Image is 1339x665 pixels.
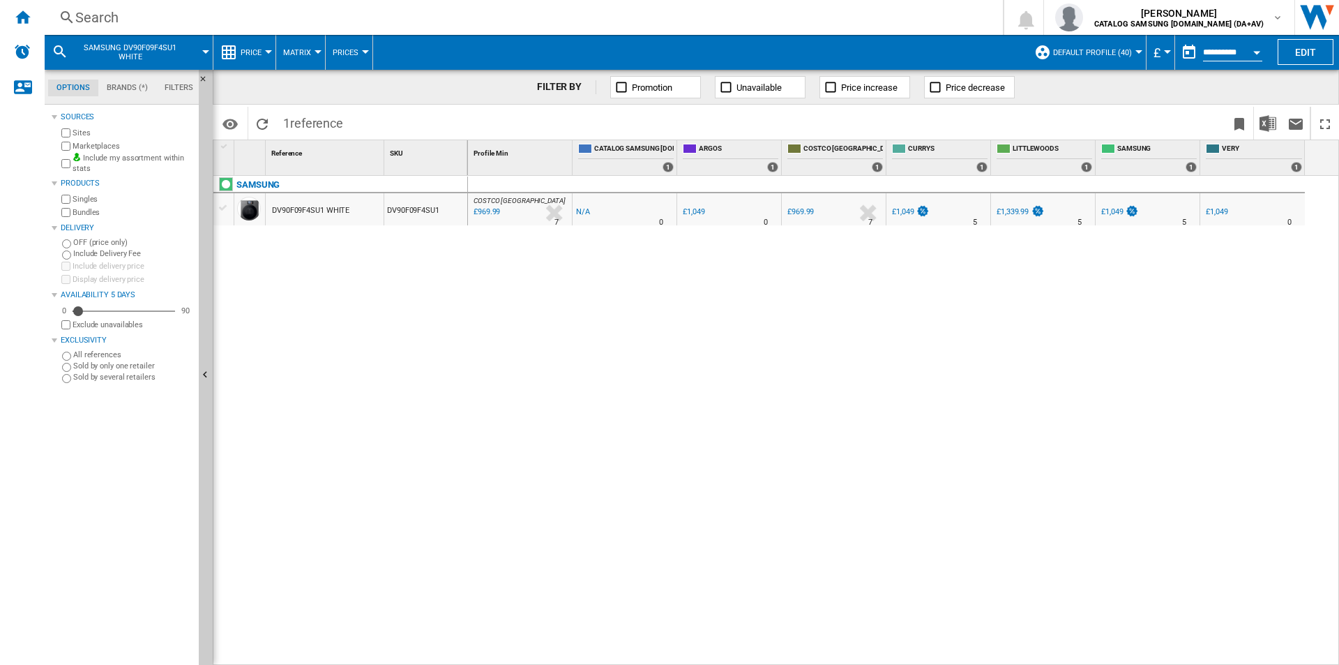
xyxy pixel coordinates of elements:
[156,80,202,96] md-tab-item: Filters
[890,205,930,219] div: £1,049
[271,149,302,157] span: Reference
[889,140,990,175] div: CURRYS 1 offers sold by CURRYS
[1101,207,1123,216] div: £1,049
[387,140,467,162] div: Sort None
[73,372,193,382] label: Sold by several retailers
[73,141,193,151] label: Marketplaces
[62,352,71,361] input: All references
[610,76,701,98] button: Promotion
[1287,216,1292,230] div: Delivery Time : 0 day
[1077,216,1082,230] div: Delivery Time : 5 days
[1206,207,1227,216] div: £1,049
[241,35,268,70] button: Price
[908,144,988,156] span: CURRYS
[1175,38,1203,66] button: md-calendar
[1125,205,1139,217] img: promotionV3.png
[819,76,910,98] button: Price increase
[767,162,778,172] div: 1 offers sold by ARGOS
[471,140,572,162] div: Profile Min Sort None
[75,8,967,27] div: Search
[73,320,193,330] label: Exclude unavailables
[1094,20,1264,29] b: CATALOG SAMSUNG [DOMAIN_NAME] (DA+AV)
[683,207,704,216] div: £1,049
[333,35,365,70] div: Prices
[73,153,193,174] label: Include my assortment within stats
[1117,144,1197,156] span: SAMSUNG
[48,80,98,96] md-tab-item: Options
[1094,6,1264,20] span: [PERSON_NAME]
[868,216,872,230] div: Delivery Time : 7 days
[632,82,672,93] span: Promotion
[916,205,930,217] img: promotionV3.png
[803,144,883,156] span: COSTCO [GEOGRAPHIC_DATA]
[268,140,384,162] div: Sort None
[1278,39,1333,65] button: Edit
[680,140,781,175] div: ARGOS 1 offers sold by ARGOS
[73,237,193,248] label: OFF (price only)
[73,207,193,218] label: Bundles
[390,149,403,157] span: SKU
[663,162,674,172] div: 1 offers sold by CATALOG SAMSUNG UK.IE (DA+AV)
[471,140,572,162] div: Sort None
[575,140,676,175] div: CATALOG SAMSUNG [DOMAIN_NAME] (DA+AV) 1 offers sold by CATALOG SAMSUNG UK.IE (DA+AV)
[61,112,193,123] div: Sources
[61,335,193,346] div: Exclusivity
[1081,162,1092,172] div: 1 offers sold by LITTLEWOODS
[1182,216,1186,230] div: Delivery Time : 5 days
[1259,115,1276,132] img: excel-24x24.png
[924,76,1015,98] button: Price decrease
[1147,35,1175,70] md-menu: Currency
[61,223,193,234] div: Delivery
[74,35,200,70] button: SAMSUNG DV90F09F4SU1 WHITE
[61,208,70,217] input: Bundles
[73,274,193,285] label: Display delivery price
[14,43,31,60] img: alerts-logo.svg
[272,195,349,227] div: DV90F09F4SU1 WHITE
[220,35,268,70] div: Price
[576,205,590,219] div: N/A
[1153,45,1160,60] span: £
[1254,107,1282,140] button: Download in Excel
[1222,144,1302,156] span: VERY
[554,216,559,230] div: Delivery Time : 7 days
[785,140,886,175] div: COSTCO [GEOGRAPHIC_DATA] 1 offers sold by COSTCO UK
[248,107,276,140] button: Reload
[841,82,898,93] span: Price increase
[1053,35,1139,70] button: Default profile (40)
[283,35,318,70] button: Matrix
[471,205,500,219] div: Last updated : Wednesday, 10 September 2025 10:04
[290,116,343,130] span: reference
[994,205,1045,219] div: £1,339.99
[62,239,71,248] input: OFF (price only)
[276,107,350,136] span: 1
[764,216,768,230] div: Delivery Time : 0 day
[787,207,814,216] div: £969.99
[1153,35,1167,70] button: £
[1013,144,1092,156] span: LITTLEWOODS
[73,361,193,371] label: Sold by only one retailer
[1053,48,1132,57] span: Default profile (40)
[73,304,175,318] md-slider: Availability
[73,153,81,161] img: mysite-bg-18x18.png
[61,142,70,151] input: Marketplaces
[785,205,814,219] div: £969.99
[997,207,1029,216] div: £1,339.99
[384,193,467,225] div: DV90F09F4SU1
[59,306,70,316] div: 0
[236,177,280,193] div: Click to filter on that brand
[61,320,70,329] input: Display delivery price
[1099,205,1139,219] div: £1,049
[237,140,265,162] div: Sort None
[62,363,71,372] input: Sold by only one retailer
[61,178,193,189] div: Products
[1282,107,1310,140] button: Send this report by email
[178,306,193,316] div: 90
[474,197,566,204] span: COSTCO [GEOGRAPHIC_DATA]
[946,82,1005,93] span: Price decrease
[61,262,70,271] input: Include delivery price
[1186,162,1197,172] div: 1 offers sold by SAMSUNG
[61,195,70,204] input: Singles
[1244,38,1269,63] button: Open calendar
